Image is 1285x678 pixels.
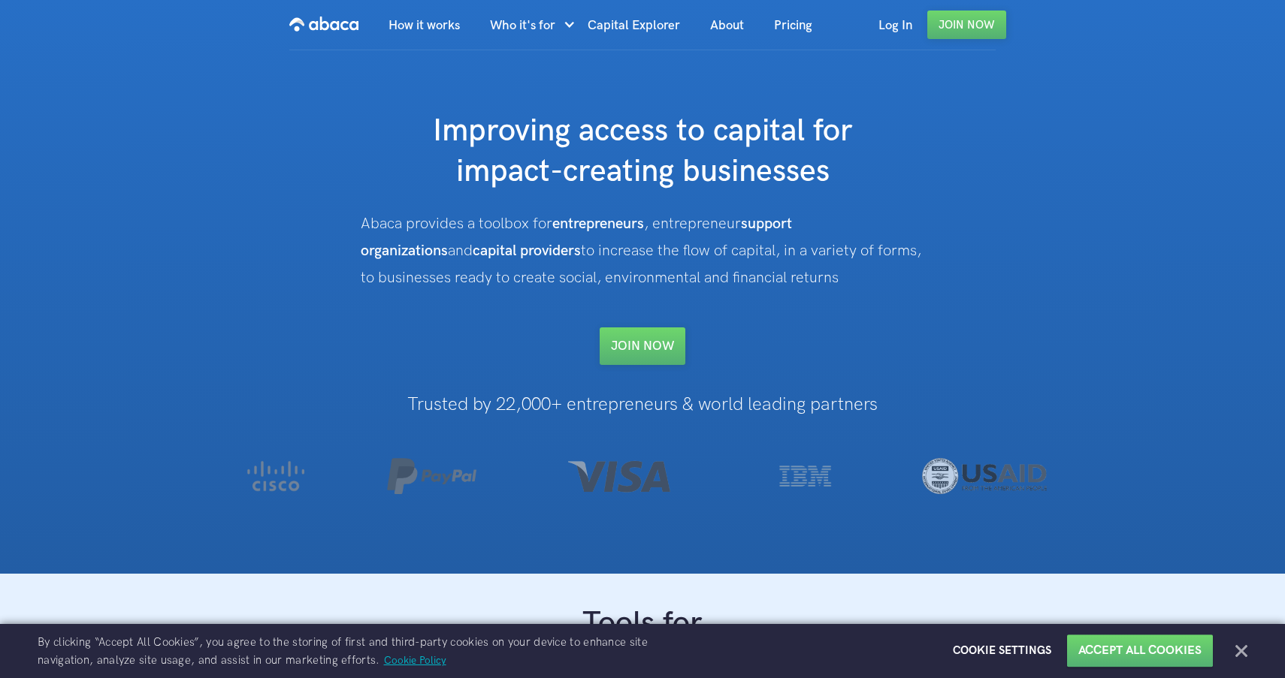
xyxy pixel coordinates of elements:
div: Abaca provides a toolbox for , entrepreneur and to increase the flow of capital, in a variety of ... [361,210,924,291]
h1: Tools for [193,604,1093,644]
img: Abaca logo [289,12,358,36]
button: Close [1235,645,1247,657]
strong: entrepreneurs [552,215,644,233]
p: By clicking “Accept All Cookies”, you agree to the storing of first and third-party cookies on yo... [38,634,654,669]
h1: Improving access to capital for impact-creating businesses [342,111,943,192]
h1: Trusted by 22,000+ entrepreneurs & world leading partners [193,395,1093,414]
strong: capital providers [473,242,581,260]
a: Join Now [927,11,1006,39]
button: Accept All Cookies [1078,643,1202,658]
a: Cookie Policy [380,654,446,667]
button: Cookie Settings [953,643,1051,658]
a: Join NOW [600,327,685,365]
